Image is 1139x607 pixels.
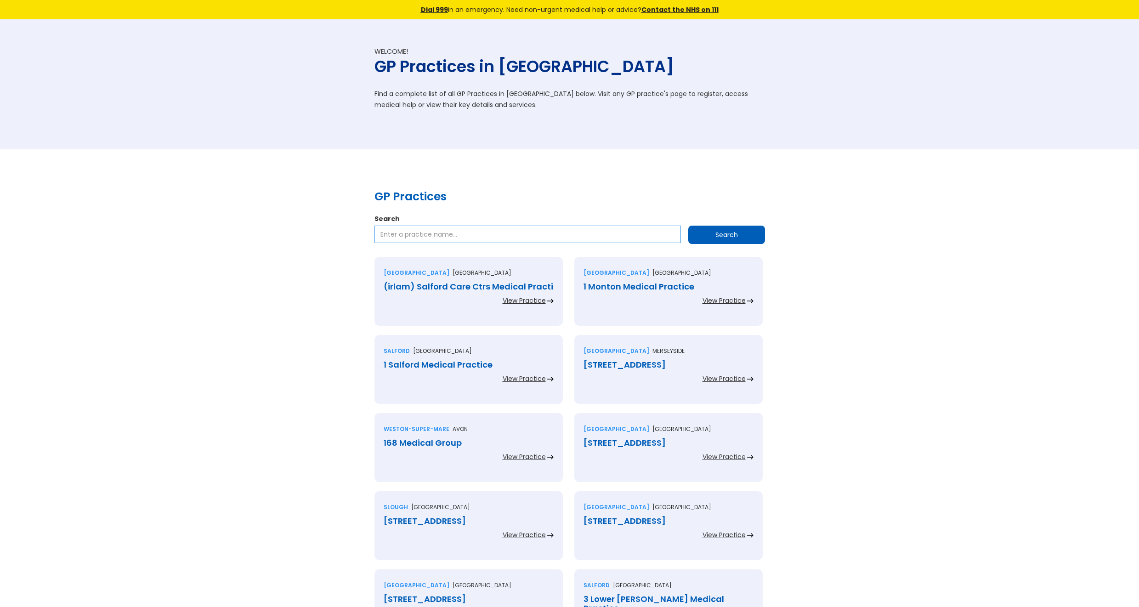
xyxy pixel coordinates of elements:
[384,360,554,369] div: 1 Salford Medical Practice
[574,491,763,569] a: [GEOGRAPHIC_DATA][GEOGRAPHIC_DATA][STREET_ADDRESS]View Practice
[703,296,746,305] div: View Practice
[453,425,468,434] p: Avon
[411,503,470,512] p: [GEOGRAPHIC_DATA]
[584,438,754,448] div: [STREET_ADDRESS]
[584,268,649,278] div: [GEOGRAPHIC_DATA]
[584,360,754,369] div: [STREET_ADDRESS]
[384,425,449,434] div: Weston-super-mare
[413,346,472,356] p: [GEOGRAPHIC_DATA]
[374,47,765,56] div: Welcome!
[384,438,554,448] div: 168 Medical Group
[384,346,410,356] div: Salford
[574,413,763,491] a: [GEOGRAPHIC_DATA][GEOGRAPHIC_DATA][STREET_ADDRESS]View Practice
[584,516,754,526] div: [STREET_ADDRESS]
[503,530,546,539] div: View Practice
[384,268,449,278] div: [GEOGRAPHIC_DATA]
[652,503,711,512] p: [GEOGRAPHIC_DATA]
[503,452,546,461] div: View Practice
[384,282,554,291] div: (irlam) Salford Care Ctrs Medical Practi
[688,226,765,244] input: Search
[374,257,563,335] a: [GEOGRAPHIC_DATA][GEOGRAPHIC_DATA](irlam) Salford Care Ctrs Medical PractiView Practice
[503,296,546,305] div: View Practice
[453,581,511,590] p: [GEOGRAPHIC_DATA]
[374,214,765,223] label: Search
[652,268,711,278] p: [GEOGRAPHIC_DATA]
[613,581,672,590] p: [GEOGRAPHIC_DATA]
[641,5,719,14] a: Contact the NHS on 111
[374,226,681,243] input: Enter a practice name…
[374,413,563,491] a: Weston-super-mareAvon168 Medical GroupView Practice
[703,374,746,383] div: View Practice
[574,257,763,335] a: [GEOGRAPHIC_DATA][GEOGRAPHIC_DATA]1 Monton Medical PracticeView Practice
[584,346,649,356] div: [GEOGRAPHIC_DATA]
[384,595,554,604] div: [STREET_ADDRESS]
[503,374,546,383] div: View Practice
[453,268,511,278] p: [GEOGRAPHIC_DATA]
[584,425,649,434] div: [GEOGRAPHIC_DATA]
[703,452,746,461] div: View Practice
[652,346,685,356] p: Merseyside
[421,5,448,14] a: Dial 999
[374,335,563,413] a: Salford[GEOGRAPHIC_DATA]1 Salford Medical PracticeView Practice
[374,56,765,77] h1: GP Practices in [GEOGRAPHIC_DATA]
[384,581,449,590] div: [GEOGRAPHIC_DATA]
[703,530,746,539] div: View Practice
[374,491,563,569] a: Slough[GEOGRAPHIC_DATA][STREET_ADDRESS]View Practice
[584,581,610,590] div: Salford
[652,425,711,434] p: [GEOGRAPHIC_DATA]
[384,516,554,526] div: [STREET_ADDRESS]
[584,282,754,291] div: 1 Monton Medical Practice
[374,88,765,110] p: Find a complete list of all GP Practices in [GEOGRAPHIC_DATA] below. Visit any GP practice's page...
[574,335,763,413] a: [GEOGRAPHIC_DATA]Merseyside[STREET_ADDRESS]View Practice
[358,5,781,15] div: in an emergency. Need non-urgent medical help or advice?
[384,503,408,512] div: Slough
[374,188,765,205] h2: GP Practices
[584,503,649,512] div: [GEOGRAPHIC_DATA]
